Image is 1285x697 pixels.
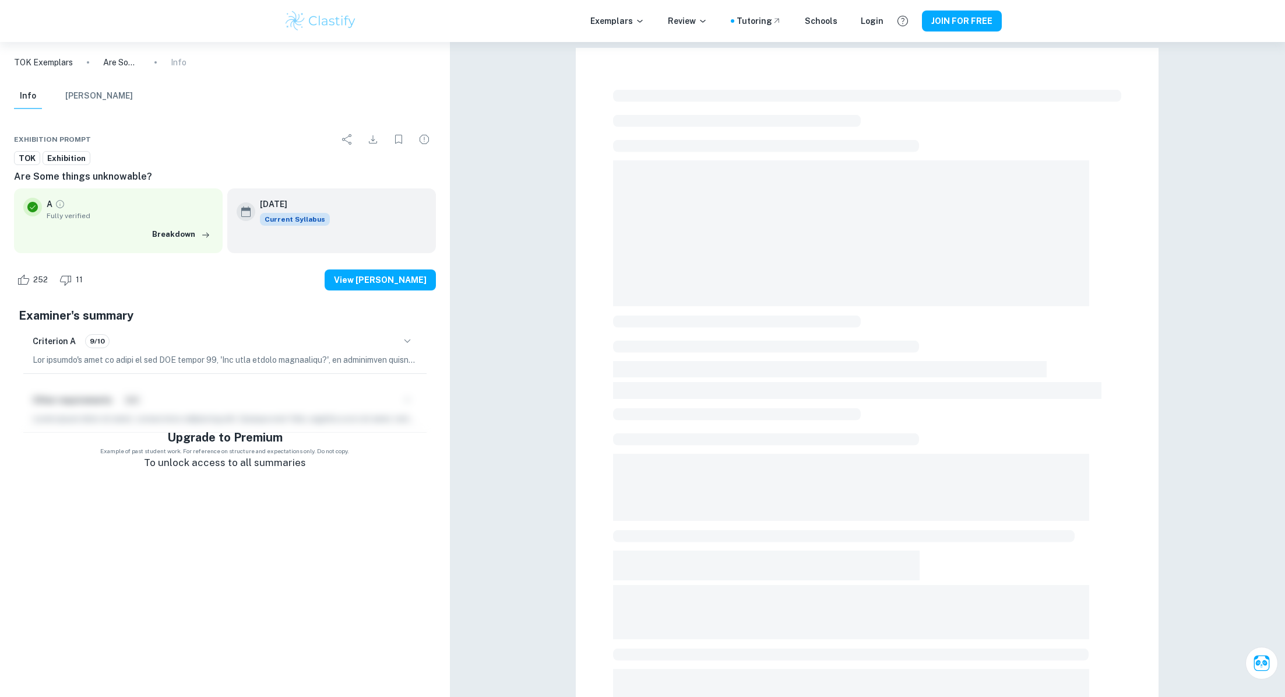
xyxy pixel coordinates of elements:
span: 9/10 [86,336,109,346]
h6: [DATE] [260,198,321,211]
p: To unlock access to all summaries [144,456,306,471]
div: Report issue [413,128,436,151]
a: Exhibition [43,151,90,166]
a: Login [861,15,883,27]
div: Bookmark [387,128,410,151]
span: 11 [69,274,89,286]
h5: Examiner's summary [19,307,431,324]
a: Tutoring [737,15,781,27]
p: Info [171,56,186,69]
button: Breakdown [149,226,213,243]
span: 252 [27,274,54,286]
div: Dislike [57,271,89,289]
span: Exhibition Prompt [14,134,91,145]
span: Current Syllabus [260,213,330,226]
button: Ask Clai [1245,647,1278,680]
p: A [47,198,52,211]
a: TOK Exemplars [14,56,73,69]
img: Clastify logo [284,9,358,33]
span: TOK [15,153,40,164]
div: Like [14,271,54,289]
h6: Are Some things unknowable? [14,170,436,184]
span: Exhibition [43,153,90,164]
h6: Criterion A [33,335,76,348]
p: Exemplars [590,15,645,27]
p: Review [668,15,707,27]
button: View [PERSON_NAME] [325,269,436,290]
h5: Upgrade to Premium [167,429,283,446]
div: Download [361,128,385,151]
div: This exemplar is based on the current syllabus. Feel free to refer to it for inspiration/ideas wh... [260,213,330,226]
button: [PERSON_NAME] [65,83,133,109]
a: TOK [14,151,40,166]
span: Example of past student work. For reference on structure and expectations only. Do not copy. [14,447,436,456]
span: Fully verified [47,211,213,221]
div: Share [336,128,359,151]
a: Grade fully verified [55,199,65,209]
a: Schools [805,15,837,27]
button: JOIN FOR FREE [922,10,1002,31]
p: Are Some things unknowable? [103,56,140,69]
p: Lor ipsumdo's amet co adipi el sed DOE tempor 99, 'Inc utla etdolo magnaaliqu?', en adminimven qu... [33,353,417,366]
button: Info [14,83,42,109]
button: Help and Feedback [893,11,913,31]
